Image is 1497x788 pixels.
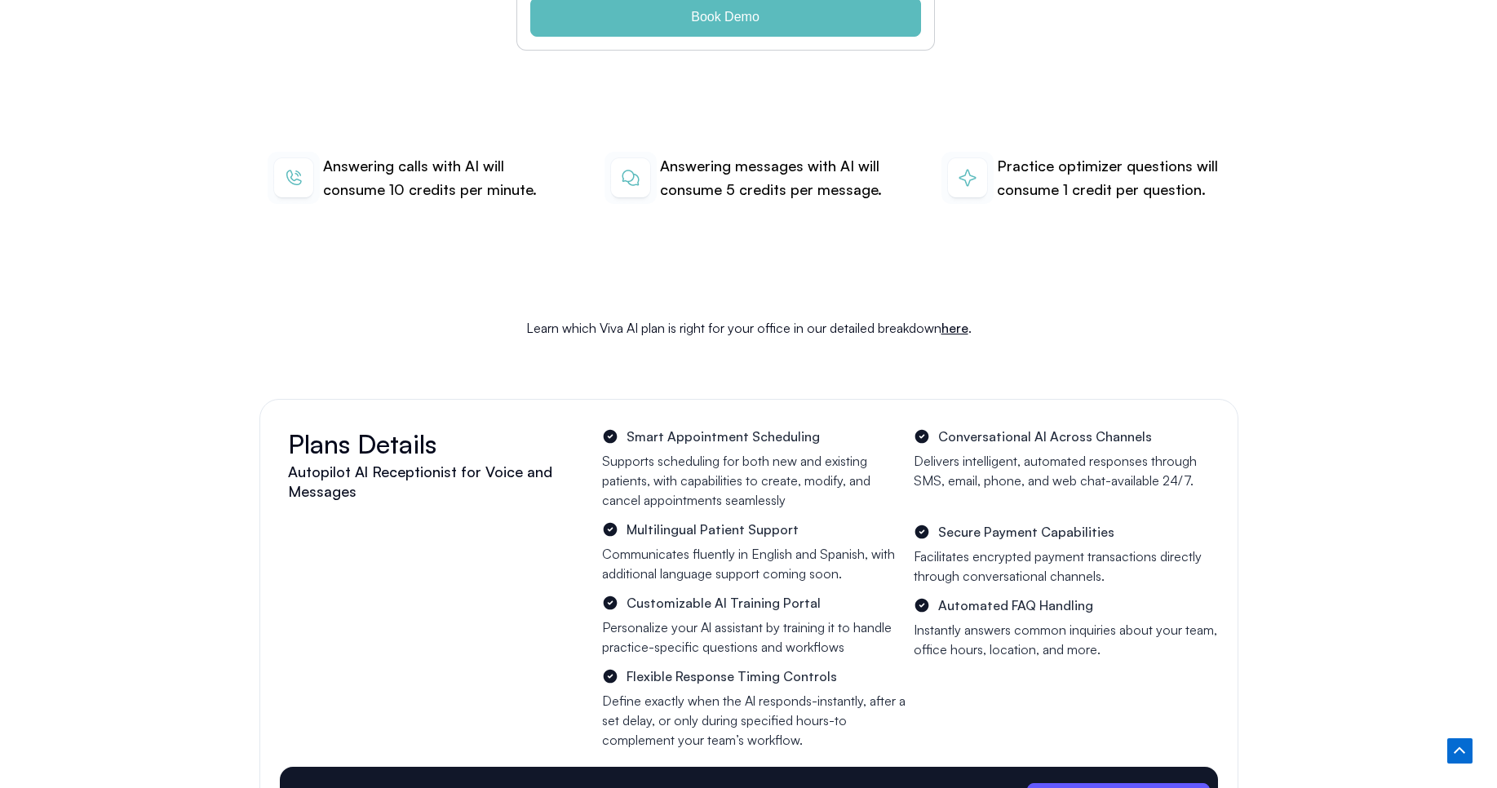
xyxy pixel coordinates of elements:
[660,154,892,202] p: Answering messages with AI will consume 5 credits per message.
[934,426,1152,447] span: Conversational Al Across Channels
[602,618,906,657] p: Personalize your Al assistant by training it to handle practice-specific questions and workflows
[268,317,1230,339] p: Learn which Viva AI plan is right for your office in our detailed breakdown .
[914,620,1217,659] p: Instantly answers common inquiries about your team, office hours, location, and more.
[934,521,1114,542] span: Secure Payment Capabilities
[914,451,1217,490] p: Delivers intelligent, automated responses through SMS, email, phone, and web chat-available 24/7.
[691,11,760,24] span: Book Demo
[622,666,837,687] span: Flexible Response Timing Controls
[622,426,820,447] span: Smart Appointment Scheduling
[997,154,1229,202] p: Practice optimizer questions will consume 1 credit per question.
[914,547,1217,586] p: Facilitates encrypted payment transactions directly through conversational channels.
[602,544,906,583] p: Communicates fluently in English and Spanish, with additional language support coming soon.
[323,154,556,202] p: Answering calls with AI will consume 10 credits per minute.
[602,451,906,510] p: Supports scheduling for both new and existing patients, with capabilities to create, modify, and ...
[622,592,821,613] span: Customizable Al Training Portal
[622,519,799,540] span: Multilingual Patient Support
[288,434,587,454] h2: Plans Details
[602,691,906,750] p: Define exactly when the Al responds-instantly, after a set delay, or only during specified hours-...
[288,462,587,501] h2: Autopilot Al Receptionist for Voice and Messages
[934,595,1093,616] span: Automated FAQ Handling
[941,320,968,336] a: here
